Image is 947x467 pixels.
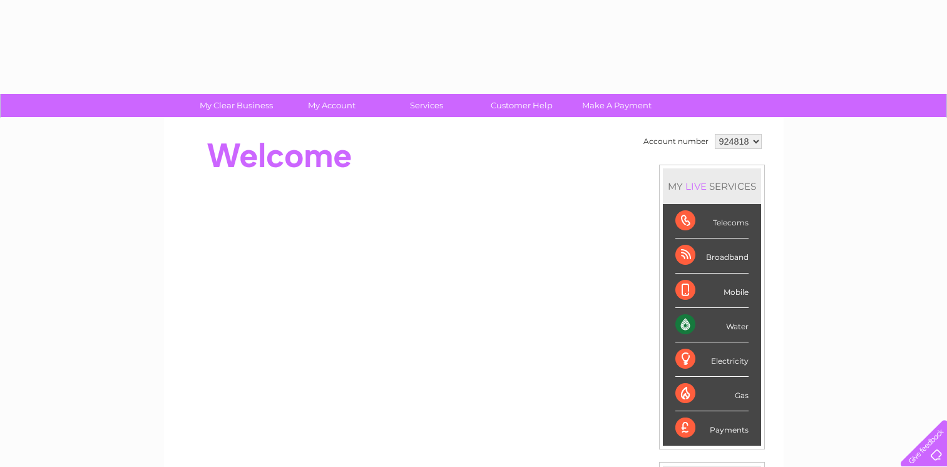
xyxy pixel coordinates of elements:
[280,94,383,117] a: My Account
[675,274,749,308] div: Mobile
[375,94,478,117] a: Services
[565,94,668,117] a: Make A Payment
[185,94,288,117] a: My Clear Business
[675,308,749,342] div: Water
[675,239,749,273] div: Broadband
[675,342,749,377] div: Electricity
[675,377,749,411] div: Gas
[675,411,749,445] div: Payments
[663,168,761,204] div: MY SERVICES
[675,204,749,239] div: Telecoms
[683,180,709,192] div: LIVE
[640,131,712,152] td: Account number
[470,94,573,117] a: Customer Help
